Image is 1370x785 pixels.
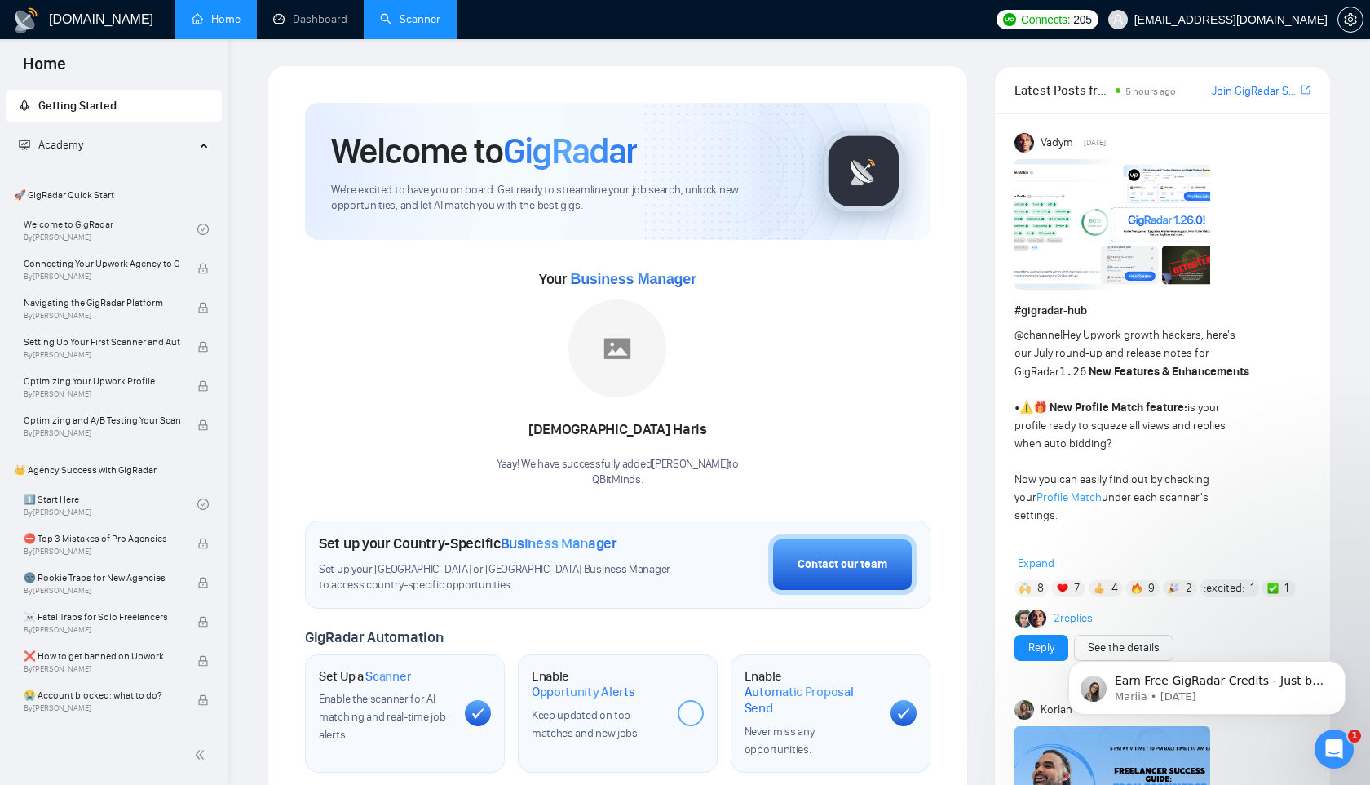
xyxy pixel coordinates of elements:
[497,416,739,444] div: [DEMOGRAPHIC_DATA] Haris
[570,271,696,287] span: Business Manager
[24,530,180,547] span: ⛔ Top 3 Mistakes of Pro Agencies
[501,534,617,552] span: Business Manager
[1014,159,1210,290] img: F09AC4U7ATU-image.png
[24,664,180,674] span: By [PERSON_NAME]
[1111,580,1118,597] span: 4
[194,747,210,763] span: double-left
[532,708,640,740] span: Keep updated on top matches and new jobs.
[1186,580,1192,597] span: 2
[365,668,411,685] span: Scanner
[1094,583,1105,594] img: 👍
[1125,86,1176,97] span: 5 hours ago
[380,12,440,26] a: searchScanner
[24,609,180,625] span: ☠️ Fatal Traps for Solo Freelancers
[24,311,180,321] span: By [PERSON_NAME]
[532,668,665,700] h1: Enable
[1112,14,1124,25] span: user
[24,428,180,438] span: By [PERSON_NAME]
[1037,580,1044,597] span: 8
[24,486,197,522] a: 1️⃣ Start HereBy[PERSON_NAME]
[1019,583,1031,594] img: 🙌
[24,625,180,635] span: By [PERSON_NAME]
[1003,13,1016,26] img: upwork-logo.png
[197,380,209,392] span: lock
[24,648,180,664] span: ❌ How to get banned on Upwork
[24,295,180,311] span: Navigating the GigRadar Platform
[6,90,222,122] li: Getting Started
[1301,82,1310,98] a: export
[1089,365,1249,379] strong: New Features & Enhancements
[319,534,617,552] h1: Set up your Country-Specific
[19,139,30,150] span: fund-projection-screen
[19,138,83,152] span: Academy
[1337,13,1363,26] a: setting
[503,129,637,173] span: GigRadar
[1284,580,1288,597] span: 1
[24,687,180,703] span: 😭 Account blocked: what to do?
[745,684,877,716] span: Automatic Proposal Send
[24,570,180,586] span: 🌚 Rookie Traps for New Agencies
[319,692,445,742] span: Enable the scanner for AI matching and real-time job alerts.
[197,263,209,274] span: lock
[13,7,39,33] img: logo
[24,703,180,713] span: By [PERSON_NAME]
[1041,701,1072,719] span: Korlan
[1267,583,1279,594] img: ✅
[24,586,180,596] span: By [PERSON_NAME]
[197,655,209,667] span: lock
[10,52,79,86] span: Home
[1044,627,1370,741] iframe: Intercom notifications message
[768,534,917,595] button: Contact our team
[197,616,209,628] span: lock
[1021,11,1070,29] span: Connects:
[24,412,180,428] span: Optimizing and A/B Testing Your Scanner for Better Results
[1036,490,1102,504] a: Profile Match
[1073,11,1091,29] span: 205
[1014,635,1068,661] button: Reply
[19,100,30,111] span: rocket
[1041,134,1073,152] span: Vadym
[1338,13,1363,26] span: setting
[497,457,739,488] div: Yaay! We have successfully added [PERSON_NAME] to
[331,183,797,214] span: We're excited to have you on board. Get ready to streamline your job search, unlock new opportuni...
[319,562,678,593] span: Set up your [GEOGRAPHIC_DATA] or [GEOGRAPHIC_DATA] Business Manager to access country-specific op...
[1019,401,1033,415] span: ⚠️
[24,373,180,389] span: Optimizing Your Upwork Profile
[197,694,209,706] span: lock
[745,725,815,756] span: Never miss any opportunities.
[1074,580,1080,597] span: 7
[1014,80,1111,100] span: Latest Posts from the GigRadar Community
[745,668,877,716] h1: Enable
[24,211,197,247] a: Welcome to GigRadarBy[PERSON_NAME]
[197,224,209,235] span: check-circle
[273,12,347,26] a: dashboardDashboard
[7,454,220,486] span: 👑 Agency Success with GigRadar
[1014,328,1063,342] span: @channel
[197,538,209,549] span: lock
[71,47,281,450] span: Earn Free GigRadar Credits - Just by Sharing Your Story! 💬 Want more credits for sending proposal...
[71,63,281,78] p: Message from Mariia, sent 2w ago
[319,668,411,685] h1: Set Up a
[1014,302,1310,320] h1: # gigradar-hub
[305,628,443,646] span: GigRadar Automation
[539,270,696,288] span: Your
[24,389,180,399] span: By [PERSON_NAME]
[1015,610,1033,628] img: Alex B
[798,556,887,574] div: Contact our team
[1315,730,1354,769] iframe: Intercom live chat
[1168,583,1179,594] img: 🎉
[1131,583,1142,594] img: 🔥
[38,138,83,152] span: Academy
[1348,730,1361,743] span: 1
[24,255,180,272] span: Connecting Your Upwork Agency to GigRadar
[1033,401,1047,415] span: 🎁
[197,341,209,353] span: lock
[1028,639,1054,657] a: Reply
[38,99,117,113] span: Getting Started
[197,419,209,431] span: lock
[532,684,635,700] span: Opportunity Alerts
[1014,700,1034,720] img: Korlan
[1148,580,1155,597] span: 9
